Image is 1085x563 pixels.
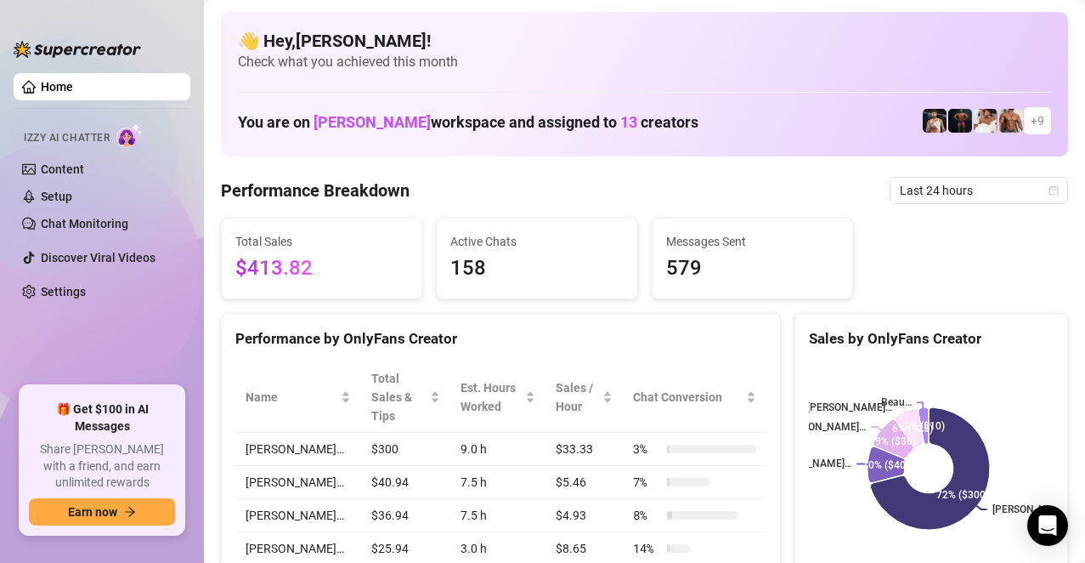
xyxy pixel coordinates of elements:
span: arrow-right [124,506,136,518]
img: David [999,109,1023,133]
text: [PERSON_NAME]… [808,401,893,413]
img: Muscled [948,109,972,133]
td: [PERSON_NAME]… [235,499,361,532]
span: + 9 [1031,111,1044,130]
span: [PERSON_NAME] [314,113,431,131]
td: 7.5 h [450,499,546,532]
span: Active Chats [450,232,623,251]
h4: 👋 Hey, [PERSON_NAME] ! [238,29,1051,53]
span: Messages Sent [666,232,839,251]
span: 8 % [633,506,660,525]
td: $4.93 [545,499,623,532]
td: $40.94 [361,466,450,499]
h4: Performance Breakdown [221,179,410,202]
span: Sales / Hour [556,378,599,416]
span: 3 % [633,440,660,458]
img: AI Chatter [116,123,143,148]
img: Chris [923,109,947,133]
img: logo-BBDzfeDw.svg [14,41,141,58]
span: Chat Conversion [633,388,743,407]
text: [PERSON_NAME]… [992,503,1077,515]
span: 7 % [633,473,660,492]
th: Total Sales & Tips [361,362,450,433]
span: 🎁 Get $100 in AI Messages [29,401,175,435]
a: Home [41,80,73,94]
th: Name [235,362,361,433]
td: $33.33 [545,433,623,466]
td: [PERSON_NAME]… [235,466,361,499]
a: Content [41,162,84,176]
img: Jake [974,109,997,133]
span: Share [PERSON_NAME] with a friend, and earn unlimited rewards [29,441,175,492]
span: Earn now [68,505,117,519]
span: 158 [450,253,623,285]
th: Sales / Hour [545,362,623,433]
a: Setup [41,190,72,203]
th: Chat Conversion [623,362,766,433]
span: Izzy AI Chatter [24,130,110,146]
td: 7.5 h [450,466,546,499]
td: $300 [361,433,450,466]
span: 14 % [633,539,660,558]
a: Settings [41,285,86,299]
span: 13 [620,113,637,131]
div: Open Intercom Messenger [1027,505,1068,546]
a: Chat Monitoring [41,217,128,230]
span: calendar [1048,185,1059,196]
span: Check what you achieved this month [238,53,1051,71]
text: [PERSON_NAME]… [782,421,867,433]
span: Total Sales & Tips [371,369,427,425]
td: [PERSON_NAME]… [235,433,361,466]
div: Performance by OnlyFans Creator [235,327,766,350]
h1: You are on workspace and assigned to creators [238,113,698,132]
span: Total Sales [235,232,408,251]
button: Earn nowarrow-right [29,498,175,526]
td: $36.94 [361,499,450,532]
td: $5.46 [545,466,623,499]
span: Last 24 hours [900,178,1058,203]
div: Est. Hours Worked [461,378,523,416]
a: Discover Viral Videos [41,251,155,264]
text: [PERSON_NAME]… [767,458,852,470]
td: 9.0 h [450,433,546,466]
text: Beau… [881,397,912,409]
span: $413.82 [235,253,408,285]
div: Sales by OnlyFans Creator [809,327,1054,350]
span: Name [246,388,337,407]
span: 579 [666,253,839,285]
